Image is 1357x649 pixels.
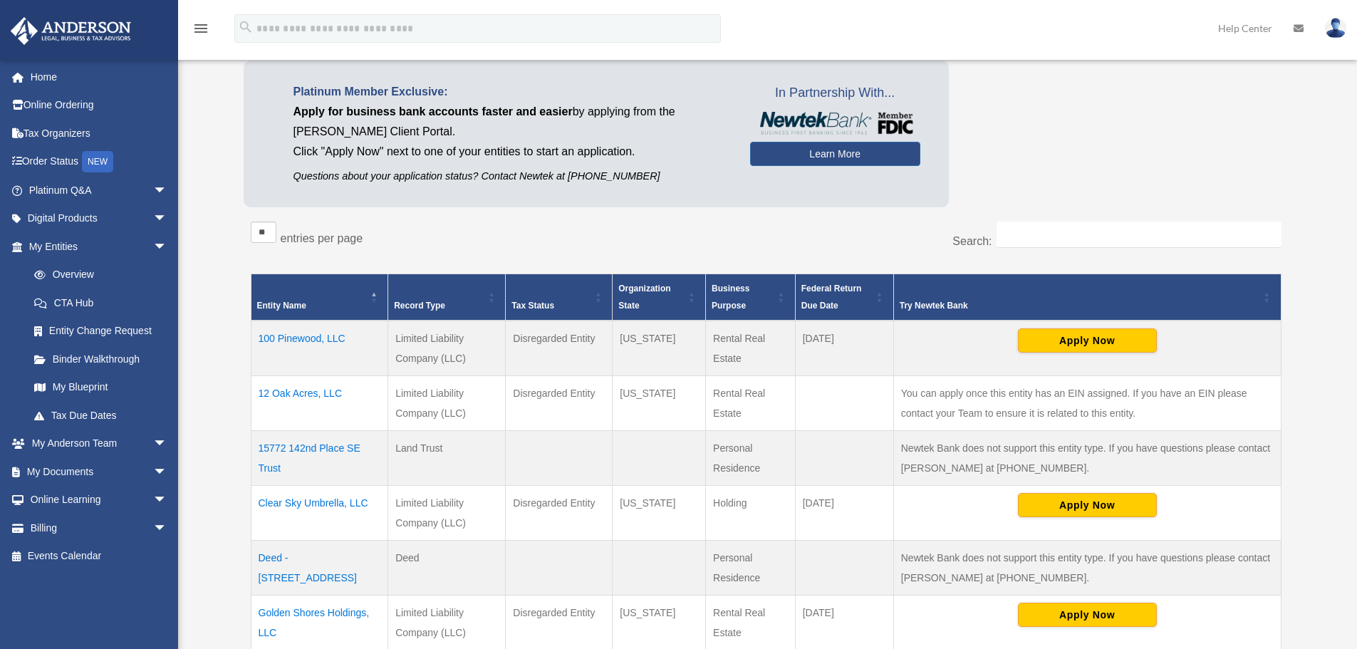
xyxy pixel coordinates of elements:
[388,486,506,541] td: Limited Liability Company (LLC)
[506,376,613,431] td: Disregarded Entity
[706,486,796,541] td: Holding
[900,297,1259,314] div: Try Newtek Bank
[10,63,189,91] a: Home
[20,345,182,373] a: Binder Walkthrough
[1018,493,1157,517] button: Apply Now
[293,167,729,185] p: Questions about your application status? Contact Newtek at [PHONE_NUMBER]
[388,321,506,376] td: Limited Liability Company (LLC)
[20,289,182,317] a: CTA Hub
[388,541,506,596] td: Deed
[20,317,182,346] a: Entity Change Request
[801,284,862,311] span: Federal Return Due Date
[10,176,189,204] a: Platinum Q&Aarrow_drop_down
[153,430,182,459] span: arrow_drop_down
[613,376,706,431] td: [US_STATE]
[251,541,388,596] td: Deed - [STREET_ADDRESS]
[251,321,388,376] td: 100 Pinewood, LLC
[893,431,1281,486] td: Newtek Bank does not support this entity type. If you have questions please contact [PERSON_NAME]...
[153,514,182,543] span: arrow_drop_down
[952,235,992,247] label: Search:
[82,151,113,172] div: NEW
[251,274,388,321] th: Entity Name: Activate to invert sorting
[293,102,729,142] p: by applying from the [PERSON_NAME] Client Portal.
[757,112,913,135] img: NewtekBankLogoSM.png
[706,274,796,321] th: Business Purpose: Activate to sort
[10,232,182,261] a: My Entitiesarrow_drop_down
[20,373,182,402] a: My Blueprint
[251,376,388,431] td: 12 Oak Acres, LLC
[893,541,1281,596] td: Newtek Bank does not support this entity type. If you have questions please contact [PERSON_NAME]...
[10,430,189,458] a: My Anderson Teamarrow_drop_down
[511,301,554,311] span: Tax Status
[750,82,920,105] span: In Partnership With...
[388,431,506,486] td: Land Trust
[20,401,182,430] a: Tax Due Dates
[10,457,189,486] a: My Documentsarrow_drop_down
[795,274,893,321] th: Federal Return Due Date: Activate to sort
[10,542,189,571] a: Events Calendar
[293,142,729,162] p: Click "Apply Now" next to one of your entities to start an application.
[293,82,729,102] p: Platinum Member Exclusive:
[506,486,613,541] td: Disregarded Entity
[257,301,306,311] span: Entity Name
[613,321,706,376] td: [US_STATE]
[153,457,182,487] span: arrow_drop_down
[394,301,445,311] span: Record Type
[1325,18,1346,38] img: User Pic
[192,20,209,37] i: menu
[893,376,1281,431] td: You can apply once this entity has an EIN assigned. If you have an EIN please contact your Team t...
[750,142,920,166] a: Learn More
[153,486,182,515] span: arrow_drop_down
[388,376,506,431] td: Limited Liability Company (LLC)
[706,431,796,486] td: Personal Residence
[893,274,1281,321] th: Try Newtek Bank : Activate to sort
[238,19,254,35] i: search
[251,431,388,486] td: 15772 142nd Place SE Trust
[153,176,182,205] span: arrow_drop_down
[618,284,670,311] span: Organization State
[795,321,893,376] td: [DATE]
[706,321,796,376] td: Rental Real Estate
[10,486,189,514] a: Online Learningarrow_drop_down
[506,274,613,321] th: Tax Status: Activate to sort
[20,261,175,289] a: Overview
[10,204,189,233] a: Digital Productsarrow_drop_down
[6,17,135,45] img: Anderson Advisors Platinum Portal
[10,514,189,542] a: Billingarrow_drop_down
[10,119,189,147] a: Tax Organizers
[388,274,506,321] th: Record Type: Activate to sort
[281,232,363,244] label: entries per page
[613,274,706,321] th: Organization State: Activate to sort
[153,232,182,261] span: arrow_drop_down
[1018,328,1157,353] button: Apply Now
[706,541,796,596] td: Personal Residence
[706,376,796,431] td: Rental Real Estate
[10,147,189,177] a: Order StatusNEW
[506,321,613,376] td: Disregarded Entity
[613,486,706,541] td: [US_STATE]
[293,105,573,118] span: Apply for business bank accounts faster and easier
[192,25,209,37] a: menu
[1018,603,1157,627] button: Apply Now
[795,486,893,541] td: [DATE]
[153,204,182,234] span: arrow_drop_down
[712,284,749,311] span: Business Purpose
[10,91,189,120] a: Online Ordering
[251,486,388,541] td: Clear Sky Umbrella, LLC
